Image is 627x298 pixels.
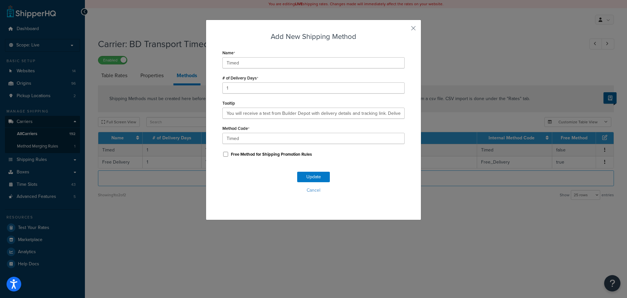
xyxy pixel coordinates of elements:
[222,31,405,42] h3: Add New Shipping Method
[231,151,312,157] label: Free Method for Shipping Promotion Rules
[297,172,330,182] button: Update
[222,185,405,195] button: Cancel
[222,50,235,56] label: Name
[222,126,249,131] label: Method Code
[222,76,258,81] label: # of Delivery Days
[222,101,235,106] label: Tooltip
